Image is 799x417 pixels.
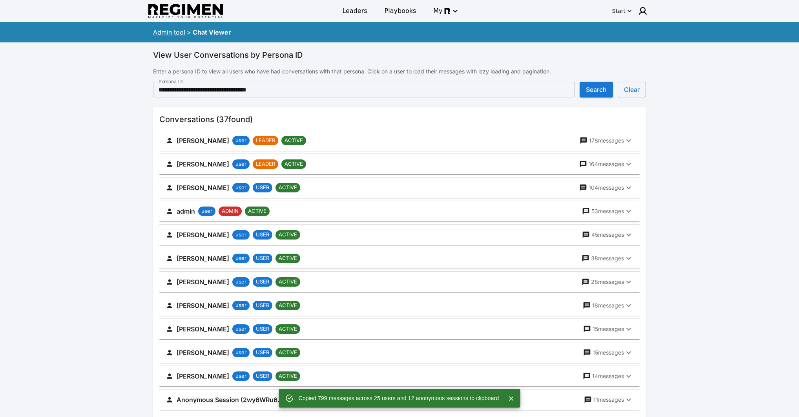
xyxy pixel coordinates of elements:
[380,4,421,18] a: Playbooks
[593,349,624,357] p: 15 messages
[342,6,367,16] span: Leaders
[177,135,229,146] h6: [PERSON_NAME]
[159,272,640,292] button: [PERSON_NAME]userUSERACTIVE28messages
[253,278,272,286] span: USER
[232,302,250,309] span: user
[275,325,300,333] span: ACTIVE
[232,372,250,380] span: user
[159,225,640,245] button: [PERSON_NAME]userUSERACTIVE45messages
[177,159,229,170] h6: [PERSON_NAME]
[159,78,183,85] label: Persona ID
[275,231,300,239] span: ACTIVE
[159,130,640,151] button: [PERSON_NAME]userLEADERACTIVE178messages
[337,4,372,18] a: Leaders
[275,302,300,309] span: ACTIVE
[159,319,640,339] button: [PERSON_NAME]userUSERACTIVE15messages
[275,278,300,286] span: ACTIVE
[177,206,195,217] h6: admin
[177,371,229,382] h6: [PERSON_NAME]
[187,27,191,37] div: >
[253,372,272,380] span: USER
[433,6,442,16] span: My
[281,137,306,144] span: ACTIVE
[591,278,624,286] p: 28 messages
[589,184,624,192] p: 104 messages
[275,372,300,380] span: ACTIVE
[153,68,646,75] p: Enter a persona ID to view all users who have had conversations with that persona. Click on a use...
[159,154,640,174] button: [PERSON_NAME]userLEADERACTIVE164messages
[253,325,272,333] span: USER
[618,82,646,97] button: Clear
[159,201,640,221] button: adminuserADMINACTIVE53messages
[580,82,613,97] button: Search
[253,137,278,144] span: LEADER
[245,207,270,215] span: ACTIVE
[148,4,223,18] img: Regimen logo
[593,325,624,333] p: 15 messages
[219,207,242,215] span: ADMIN
[159,295,640,316] button: [PERSON_NAME]userUSERACTIVE18messages
[153,49,646,61] h6: View User Conversations by Persona ID
[612,7,626,15] div: Start
[193,27,231,37] div: Chat Viewer
[159,248,640,269] button: [PERSON_NAME]userUSERACTIVE38messages
[198,207,215,215] span: user
[232,160,250,168] span: user
[589,160,624,168] p: 164 messages
[253,349,272,357] span: USER
[177,276,229,287] h6: [PERSON_NAME]
[232,137,250,144] span: user
[232,349,250,357] span: user
[505,393,517,404] button: Close
[591,231,624,239] p: 45 messages
[159,390,640,410] button: Anonymous Session (2wy6WRu6...)anonymousactive11messages
[592,302,624,309] p: 18 messages
[177,347,229,358] h6: [PERSON_NAME]
[281,160,306,168] span: ACTIVE
[159,177,640,198] button: [PERSON_NAME]userUSERACTIVE104messages
[591,207,624,215] p: 53 messages
[611,5,633,17] button: Start
[593,396,624,404] p: 11 messages
[638,6,648,16] img: user icon
[153,28,185,36] a: Admin tool
[159,113,640,126] h6: Conversations ( 37 found)
[275,184,300,192] span: ACTIVE
[177,394,286,405] h6: Anonymous Session (2wy6WRu6...)
[253,231,272,239] span: USER
[592,372,624,380] p: 14 messages
[385,6,416,16] span: Playbooks
[177,182,229,193] h6: [PERSON_NAME]
[253,184,272,192] span: USER
[177,253,229,264] h6: [PERSON_NAME]
[253,254,272,262] span: USER
[177,229,229,240] h6: [PERSON_NAME]
[253,302,272,309] span: USER
[232,184,250,192] span: user
[275,254,300,262] span: ACTIVE
[275,349,300,357] span: ACTIVE
[177,324,229,335] h6: [PERSON_NAME]
[232,254,250,262] span: user
[299,391,499,405] div: Copied 799 messages across 25 users and 12 anonymous sessions to clipboard
[232,231,250,239] span: user
[589,137,624,144] p: 178 messages
[253,160,278,168] span: LEADER
[159,342,640,363] button: [PERSON_NAME]userUSERACTIVE15messages
[591,254,624,262] p: 38 messages
[177,300,229,311] h6: [PERSON_NAME]
[429,4,461,18] button: My
[232,325,250,333] span: user
[159,366,640,386] button: [PERSON_NAME]userUSERACTIVE14messages
[232,278,250,286] span: user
